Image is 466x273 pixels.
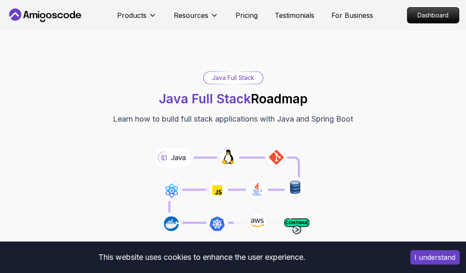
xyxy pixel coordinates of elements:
[174,10,208,20] p: Resources
[117,10,147,20] p: Products
[6,248,397,267] div: This website uses cookies to enhance the user experience.
[275,10,314,20] a: Testimonials
[113,113,353,125] p: Learn how to build full stack applications with Java and Spring Boot
[407,8,459,23] p: Dashboard
[407,7,459,23] a: Dashboard
[204,72,263,84] div: Java Full Stack
[174,10,219,27] button: Resources
[410,250,460,264] button: Accept cookies
[117,10,157,27] button: Products
[159,91,308,106] h1: Roadmap
[236,10,258,20] a: Pricing
[331,10,373,20] a: For Business
[159,91,251,106] span: Java Full Stack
